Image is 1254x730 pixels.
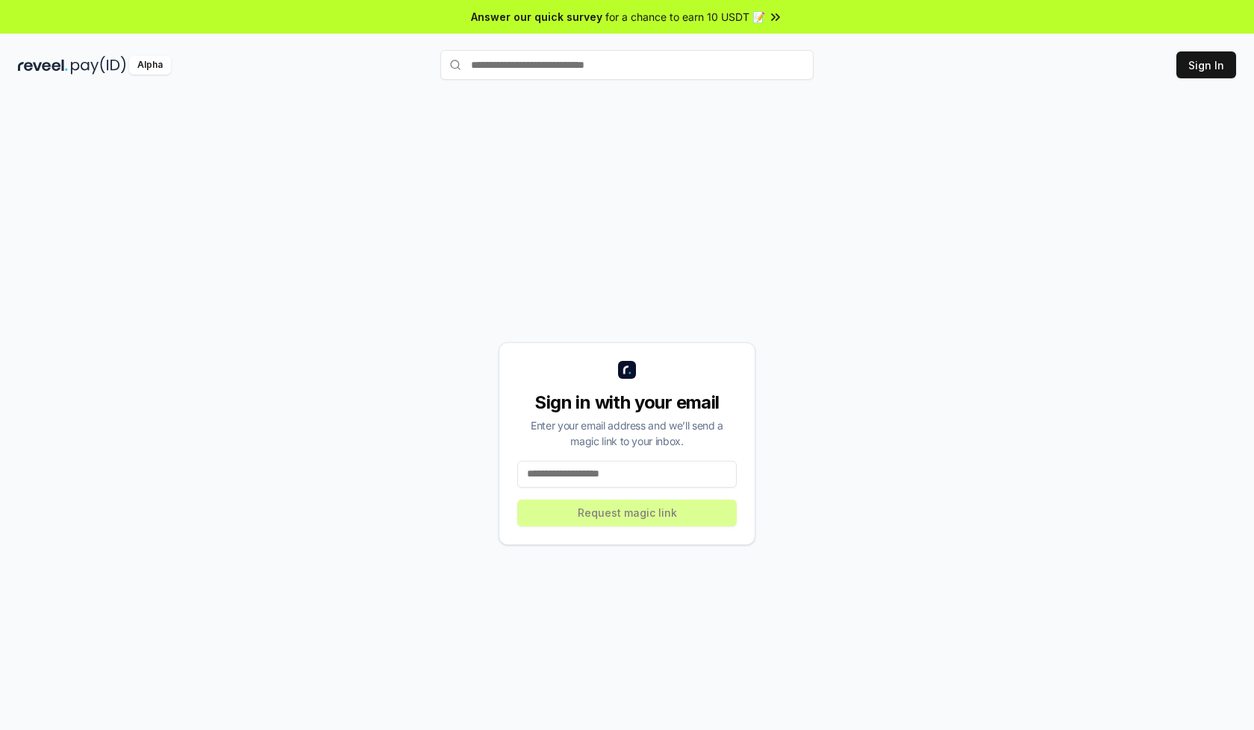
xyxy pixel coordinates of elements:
[517,418,737,449] div: Enter your email address and we’ll send a magic link to your inbox.
[1176,51,1236,78] button: Sign In
[517,391,737,415] div: Sign in with your email
[129,56,171,75] div: Alpha
[618,361,636,379] img: logo_small
[471,9,602,25] span: Answer our quick survey
[605,9,765,25] span: for a chance to earn 10 USDT 📝
[71,56,126,75] img: pay_id
[18,56,68,75] img: reveel_dark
